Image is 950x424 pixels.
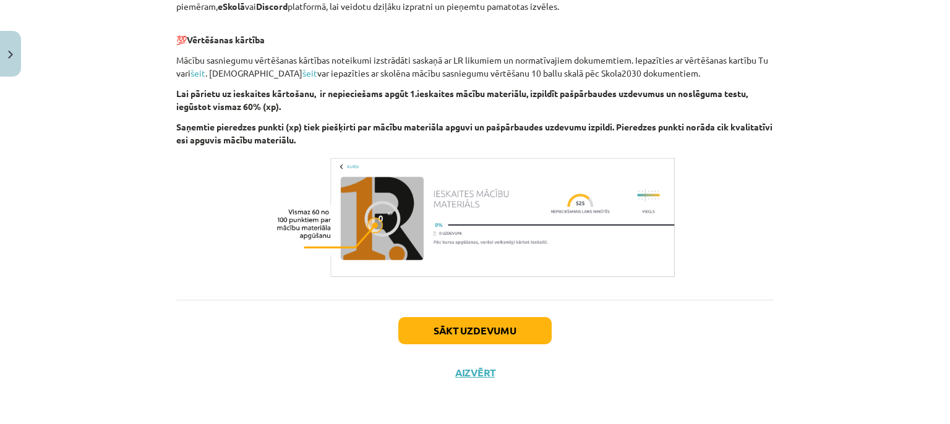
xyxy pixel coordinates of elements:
[451,367,499,379] button: Aizvērt
[218,1,245,12] strong: eSkolā
[302,67,317,78] a: šeit
[8,51,13,59] img: icon-close-lesson-0947bae3869378f0d4975bcd49f059093ad1ed9edebbc8119c70593378902aed.svg
[176,88,748,112] strong: Lai pārietu uz ieskaites kārtošanu, ir nepieciešams apgūt 1.ieskaites mācību materiālu, izpildīt ...
[187,34,265,45] strong: Vērtēšanas kārtība
[190,67,205,78] a: šeit
[256,1,288,12] strong: Discord
[176,121,772,145] strong: Saņemtie pieredzes punkti (xp) tiek piešķirti par mācību materiāla apguvi un pašpārbaudes uzdevum...
[398,317,552,344] button: Sākt uzdevumu
[176,54,774,80] p: Mācību sasniegumu vērtēšanas kārtības noteikumi izstrādāti saskaņā ar LR likumiem un normatīvajie...
[176,20,774,46] p: 💯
